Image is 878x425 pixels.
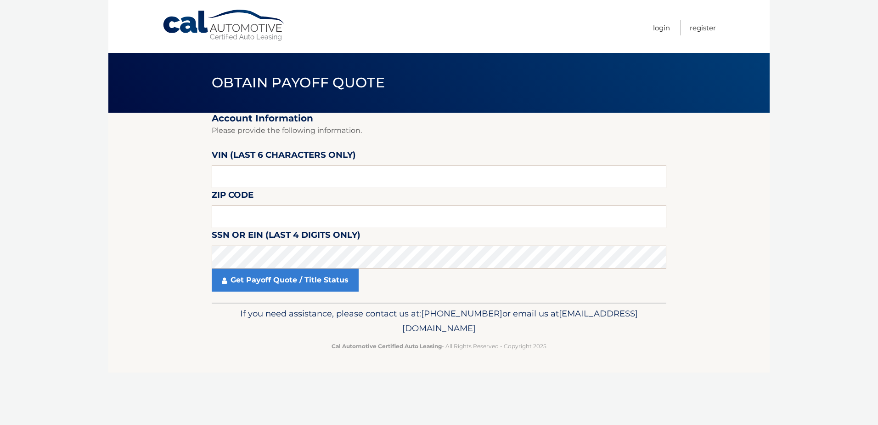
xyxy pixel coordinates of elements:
a: Get Payoff Quote / Title Status [212,269,359,292]
label: SSN or EIN (last 4 digits only) [212,228,360,245]
p: Please provide the following information. [212,124,666,137]
a: Cal Automotive [162,9,286,42]
a: Register [690,20,716,35]
span: [PHONE_NUMBER] [421,308,502,319]
strong: Cal Automotive Certified Auto Leasing [332,343,442,350]
label: Zip Code [212,188,253,205]
p: - All Rights Reserved - Copyright 2025 [218,341,660,351]
h2: Account Information [212,113,666,124]
label: VIN (last 6 characters only) [212,148,356,165]
p: If you need assistance, please contact us at: or email us at [218,306,660,336]
a: Login [653,20,670,35]
span: Obtain Payoff Quote [212,74,385,91]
